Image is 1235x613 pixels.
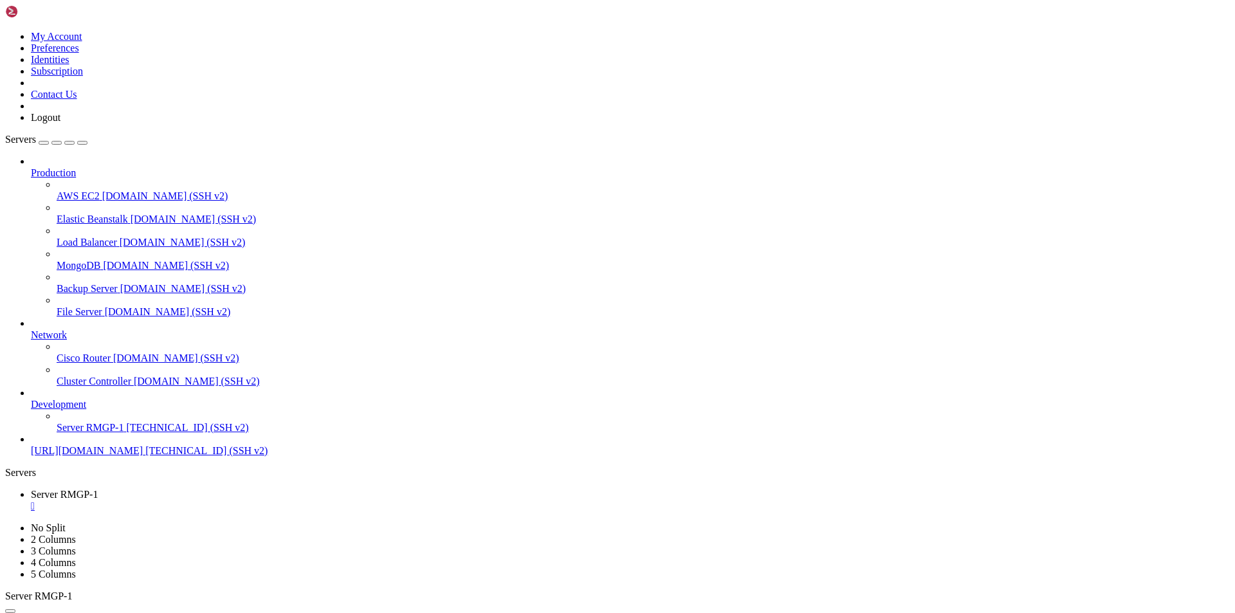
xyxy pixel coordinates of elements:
a: Cisco Router [DOMAIN_NAME] (SSH v2) [57,352,1230,364]
li: Network [31,318,1230,387]
span: Development [31,399,86,410]
a: My Account [31,31,82,42]
span: AWS EC2 [57,190,100,201]
span: Backup Server [57,283,118,294]
div: Servers [5,467,1230,479]
li: Cisco Router [DOMAIN_NAME] (SSH v2) [57,341,1230,364]
span: [URL][DOMAIN_NAME] [31,445,143,456]
span: [DOMAIN_NAME] (SSH v2) [131,214,257,224]
li: Backup Server [DOMAIN_NAME] (SSH v2) [57,271,1230,295]
span: [DOMAIN_NAME] (SSH v2) [120,237,246,248]
a: [URL][DOMAIN_NAME] [TECHNICAL_ID] (SSH v2) [31,445,1230,457]
span: File Server [57,306,102,317]
a: Preferences [31,42,79,53]
a:  [31,500,1230,512]
span: [TECHNICAL_ID] (SSH v2) [126,422,248,433]
a: AWS EC2 [DOMAIN_NAME] (SSH v2) [57,190,1230,202]
a: MongoDB [DOMAIN_NAME] (SSH v2) [57,260,1230,271]
a: Load Balancer [DOMAIN_NAME] (SSH v2) [57,237,1230,248]
span: Production [31,167,76,178]
a: No Split [31,522,66,533]
li: File Server [DOMAIN_NAME] (SSH v2) [57,295,1230,318]
span: Server RMGP-1 [31,489,98,500]
a: Backup Server [DOMAIN_NAME] (SSH v2) [57,283,1230,295]
li: Load Balancer [DOMAIN_NAME] (SSH v2) [57,225,1230,248]
li: [URL][DOMAIN_NAME] [TECHNICAL_ID] (SSH v2) [31,434,1230,457]
a: 4 Columns [31,557,76,568]
a: Subscription [31,66,83,77]
a: Contact Us [31,89,77,100]
a: Cluster Controller [DOMAIN_NAME] (SSH v2) [57,376,1230,387]
a: Server RMGP-1 [31,489,1230,512]
img: Shellngn [5,5,79,18]
a: 5 Columns [31,569,76,580]
span: [DOMAIN_NAME] (SSH v2) [113,352,239,363]
li: Elastic Beanstalk [DOMAIN_NAME] (SSH v2) [57,202,1230,225]
span: [DOMAIN_NAME] (SSH v2) [105,306,231,317]
a: Elastic Beanstalk [DOMAIN_NAME] (SSH v2) [57,214,1230,225]
a: Servers [5,134,87,145]
a: Identities [31,54,69,65]
li: Server RMGP-1 [TECHNICAL_ID] (SSH v2) [57,410,1230,434]
li: MongoDB [DOMAIN_NAME] (SSH v2) [57,248,1230,271]
span: [TECHNICAL_ID] (SSH v2) [145,445,268,456]
li: Production [31,156,1230,318]
span: Server RMGP-1 [57,422,123,433]
span: Server RMGP-1 [5,590,72,601]
li: Cluster Controller [DOMAIN_NAME] (SSH v2) [57,364,1230,387]
span: Servers [5,134,36,145]
a: Production [31,167,1230,179]
li: Development [31,387,1230,434]
span: Cisco Router [57,352,111,363]
span: [DOMAIN_NAME] (SSH v2) [102,190,228,201]
a: Logout [31,112,60,123]
span: [DOMAIN_NAME] (SSH v2) [134,376,260,387]
a: File Server [DOMAIN_NAME] (SSH v2) [57,306,1230,318]
li: AWS EC2 [DOMAIN_NAME] (SSH v2) [57,179,1230,202]
a: 2 Columns [31,534,76,545]
a: 3 Columns [31,545,76,556]
span: MongoDB [57,260,100,271]
span: Cluster Controller [57,376,131,387]
span: [DOMAIN_NAME] (SSH v2) [120,283,246,294]
span: Load Balancer [57,237,117,248]
span: [DOMAIN_NAME] (SSH v2) [103,260,229,271]
span: Elastic Beanstalk [57,214,128,224]
a: Server RMGP-1 [TECHNICAL_ID] (SSH v2) [57,422,1230,434]
span: Network [31,329,67,340]
a: Network [31,329,1230,341]
a: Development [31,399,1230,410]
